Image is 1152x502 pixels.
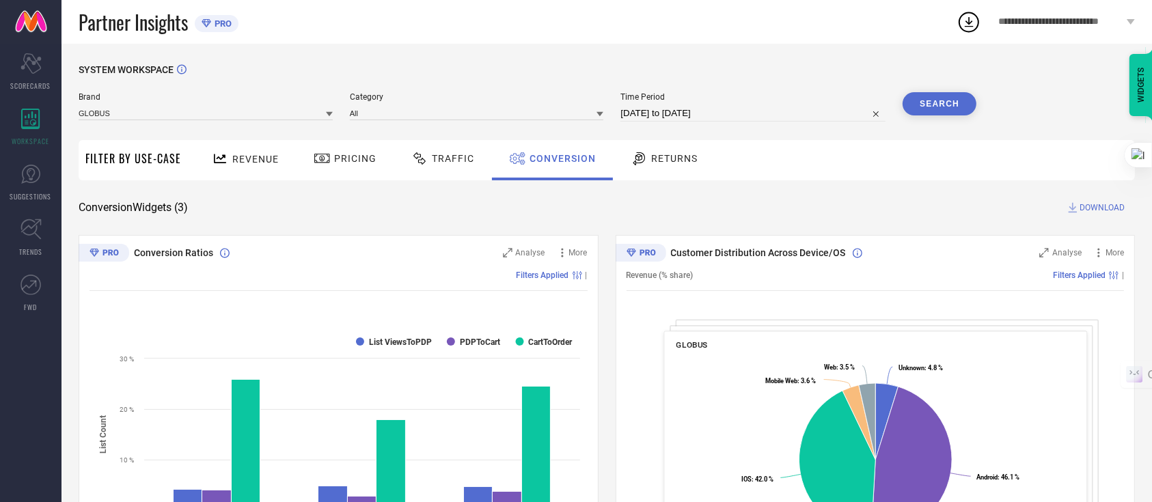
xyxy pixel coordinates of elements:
[120,406,134,413] text: 20 %
[432,153,474,164] span: Traffic
[765,377,797,385] tspan: Mobile Web
[12,136,50,146] span: WORKSPACE
[79,64,174,75] span: SYSTEM WORKSPACE
[98,415,108,454] tspan: List Count
[503,248,512,257] svg: Zoom
[616,244,666,264] div: Premium
[903,92,976,115] button: Search
[586,270,588,280] span: |
[85,150,181,167] span: Filter By Use-Case
[676,340,707,350] span: GLOBUS
[957,10,981,34] div: Open download list
[517,270,569,280] span: Filters Applied
[334,153,376,164] span: Pricing
[530,153,596,164] span: Conversion
[11,81,51,91] span: SCORECARDS
[211,18,232,29] span: PRO
[10,191,52,201] span: SUGGESTIONS
[741,475,752,483] tspan: IOS
[79,244,129,264] div: Premium
[25,302,38,312] span: FWD
[899,364,943,372] text: : 4.8 %
[1053,270,1106,280] span: Filters Applied
[627,270,694,280] span: Revenue (% share)
[620,105,886,122] input: Select time period
[369,337,432,347] text: List ViewsToPDP
[976,473,997,481] tspan: Android
[350,92,604,102] span: Category
[1039,248,1049,257] svg: Zoom
[79,201,188,214] span: Conversion Widgets ( 3 )
[1080,201,1125,214] span: DOWNLOAD
[120,456,134,464] text: 10 %
[824,363,855,371] text: : 3.5 %
[79,92,333,102] span: Brand
[671,247,846,258] span: Customer Distribution Across Device/OS
[765,377,816,385] text: : 3.6 %
[232,154,279,165] span: Revenue
[79,8,188,36] span: Partner Insights
[1106,248,1124,257] span: More
[824,363,836,371] tspan: Web
[651,153,698,164] span: Returns
[976,473,1019,481] text: : 46.1 %
[529,337,573,347] text: CartToOrder
[1122,270,1124,280] span: |
[19,247,42,257] span: TRENDS
[620,92,886,102] span: Time Period
[460,337,500,347] text: PDPToCart
[1052,248,1082,257] span: Analyse
[899,364,924,372] tspan: Unknown
[569,248,588,257] span: More
[516,248,545,257] span: Analyse
[741,475,773,483] text: : 42.0 %
[120,355,134,363] text: 30 %
[134,247,213,258] span: Conversion Ratios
